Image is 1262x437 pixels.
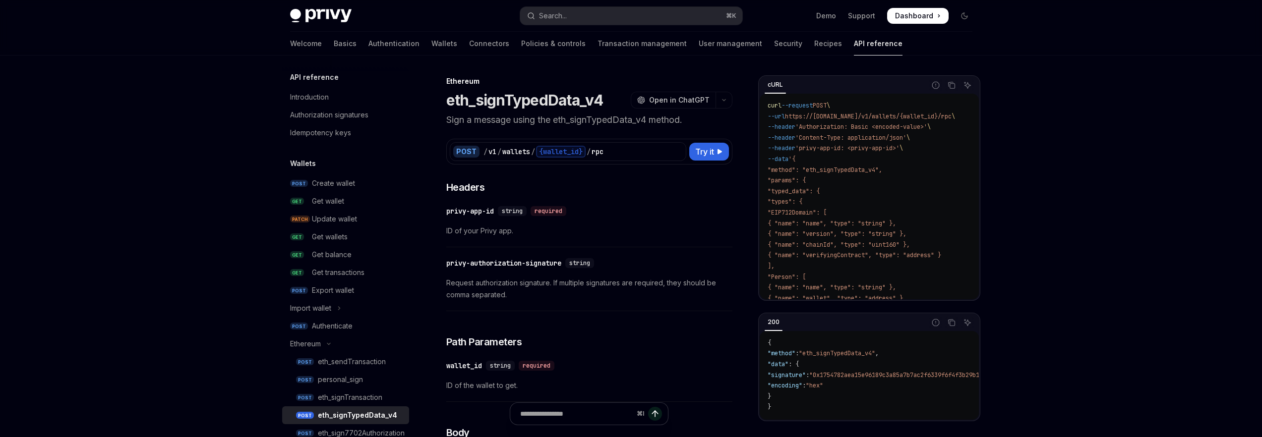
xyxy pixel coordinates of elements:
div: Get balance [312,249,352,261]
span: string [569,259,590,267]
span: 'Content-Type: application/json' [795,134,906,142]
span: { "name": "name", "type": "string" }, [768,219,896,227]
button: Copy the contents from the code block [945,79,958,92]
span: "hex" [806,382,823,389]
span: POST [813,102,827,109]
a: Authorization signatures [282,106,409,124]
div: 200 [765,316,782,328]
span: ID of the wallet to get. [446,380,732,391]
span: GET [290,198,304,205]
span: ⌘ K [726,12,736,20]
span: "encoding" [768,382,802,389]
button: Open search [520,7,742,25]
span: 'Authorization: Basic <encoded-value>' [795,123,927,131]
a: PATCHUpdate wallet [282,210,409,228]
div: eth_signTypedData_v4 [318,409,397,421]
a: Idempotency keys [282,124,409,142]
span: string [490,362,511,370]
h5: API reference [290,71,339,83]
a: POSTAuthenticate [282,317,409,335]
span: 'privy-app-id: <privy-app-id>' [795,144,900,152]
span: https://[DOMAIN_NAME]/v1/wallets/{wallet_id}/rpc [785,112,952,120]
span: "eth_signTypedData_v4" [799,349,875,357]
span: POST [296,412,314,419]
div: / [531,147,535,157]
a: Security [774,32,802,55]
span: POST [290,287,308,294]
div: eth_signTransaction [318,391,382,403]
span: --header [768,123,795,131]
span: --header [768,134,795,142]
span: PATCH [290,216,310,223]
a: GETGet wallet [282,192,409,210]
button: Toggle dark mode [957,8,972,24]
span: : [802,382,806,389]
span: "types": { [768,198,802,206]
img: dark logo [290,9,352,23]
span: --url [768,112,785,120]
div: privy-app-id [446,206,494,216]
span: GET [290,269,304,276]
a: Connectors [469,32,509,55]
div: / [587,147,591,157]
span: : [795,349,799,357]
button: Try it [689,143,729,161]
span: \ [906,134,910,142]
button: Report incorrect code [929,79,942,92]
a: Wallets [431,32,457,55]
span: { "name": "version", "type": "string" }, [768,230,906,238]
span: "signature" [768,371,806,379]
div: wallets [502,147,530,157]
span: : { [788,360,799,368]
a: Support [848,11,875,21]
span: { [768,339,771,347]
span: { "name": "verifyingContract", "type": "address" } [768,251,941,259]
span: --request [781,102,813,109]
span: \ [827,102,830,109]
a: Basics [334,32,357,55]
a: GETGet transactions [282,264,409,281]
span: POST [290,180,308,187]
button: Ask AI [961,79,974,92]
a: POSTCreate wallet [282,174,409,192]
span: \ [952,112,955,120]
span: Open in ChatGPT [649,95,710,105]
button: Report incorrect code [929,316,942,329]
span: "method": "eth_signTypedData_v4", [768,166,882,174]
span: "data" [768,360,788,368]
a: Demo [816,11,836,21]
a: GETGet balance [282,246,409,264]
span: POST [296,358,314,366]
span: '{ [788,155,795,163]
button: Copy the contents from the code block [945,316,958,329]
span: POST [290,323,308,330]
button: Toggle Ethereum section [282,335,409,353]
div: eth_sendTransaction [318,356,386,368]
span: Path Parameters [446,335,522,349]
div: Export wallet [312,284,354,296]
span: "method" [768,349,795,357]
a: Dashboard [887,8,949,24]
span: "typed_data": { [768,187,820,195]
a: POSTeth_sendTransaction [282,353,409,371]
div: required [531,206,566,216]
span: "EIP712Domain": [ [768,209,827,217]
div: Get wallets [312,231,348,243]
span: --header [768,144,795,152]
div: {wallet_id} [536,146,586,158]
input: Ask a question... [520,403,633,425]
a: Introduction [282,88,409,106]
div: privy-authorization-signature [446,258,561,268]
a: POSTeth_signTransaction [282,388,409,406]
span: { "name": "wallet", "type": "address" } [768,294,903,302]
span: \ [900,144,903,152]
div: cURL [765,79,786,91]
span: } [768,392,771,400]
div: required [519,361,554,371]
button: Toggle Import wallet section [282,299,409,317]
div: Ethereum [446,76,732,86]
button: Open in ChatGPT [631,92,716,109]
div: Create wallet [312,177,355,189]
span: POST [296,394,314,401]
a: User management [699,32,762,55]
